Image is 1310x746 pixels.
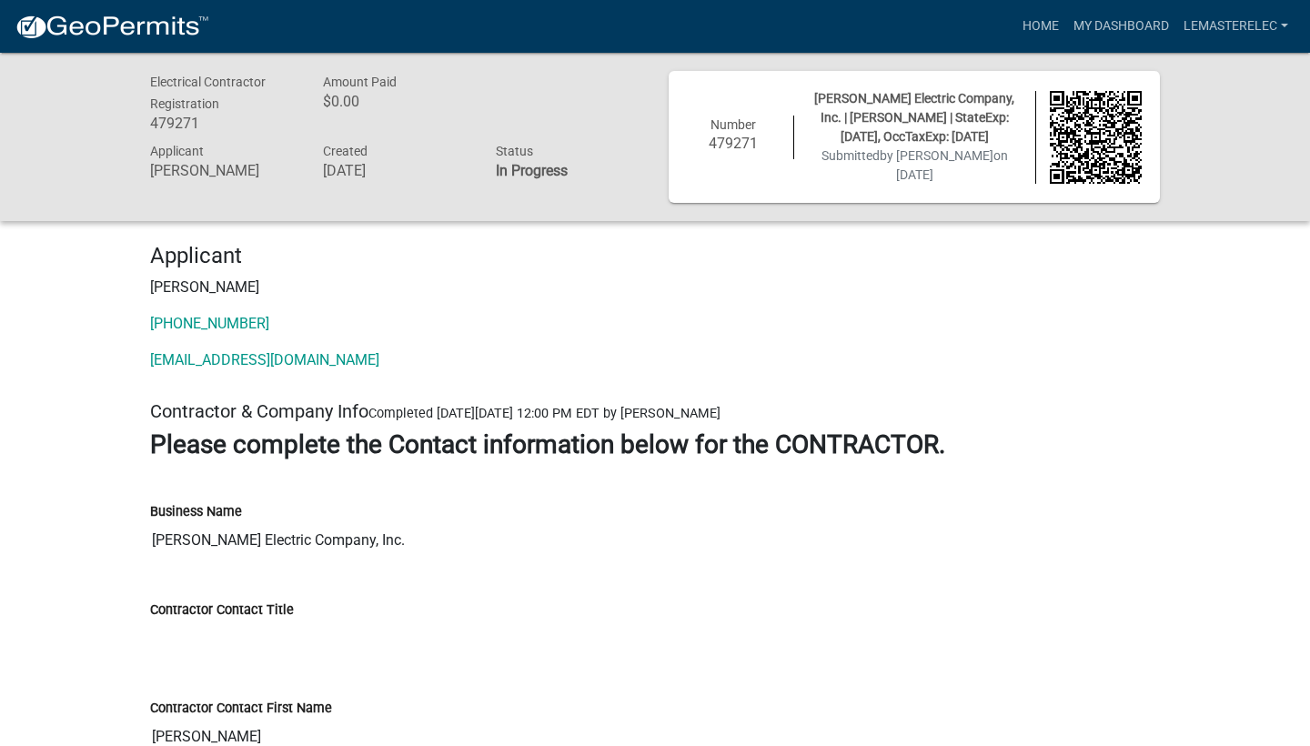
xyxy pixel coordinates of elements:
[150,277,1160,298] p: [PERSON_NAME]
[323,93,469,110] h6: $0.00
[150,75,266,111] span: Electrical Contractor Registration
[821,148,1008,182] span: Submitted on [DATE]
[150,351,379,368] a: [EMAIL_ADDRESS][DOMAIN_NAME]
[150,162,296,179] h6: [PERSON_NAME]
[814,91,1014,144] span: [PERSON_NAME] Electric Company, Inc. | [PERSON_NAME] | StateExp: [DATE], OccTaxExp: [DATE]
[323,162,469,179] h6: [DATE]
[1015,9,1066,44] a: Home
[1066,9,1176,44] a: My Dashboard
[150,429,945,459] strong: Please complete the Contact information below for the CONTRACTOR.
[368,406,720,421] span: Completed [DATE][DATE] 12:00 PM EDT by [PERSON_NAME]
[150,400,1160,422] h5: Contractor & Company Info
[150,115,296,132] h6: 479271
[150,506,242,519] label: Business Name
[150,243,1160,269] h4: Applicant
[496,162,568,179] strong: In Progress
[1176,9,1295,44] a: Lemasterelec
[150,315,269,332] a: [PHONE_NUMBER]
[150,144,204,158] span: Applicant
[710,117,756,132] span: Number
[323,75,397,89] span: Amount Paid
[323,144,368,158] span: Created
[880,148,993,163] span: by [PERSON_NAME]
[687,135,780,152] h6: 479271
[150,702,332,715] label: Contractor Contact First Name
[496,144,533,158] span: Status
[1050,91,1143,184] img: QR code
[150,604,294,617] label: Contractor Contact Title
